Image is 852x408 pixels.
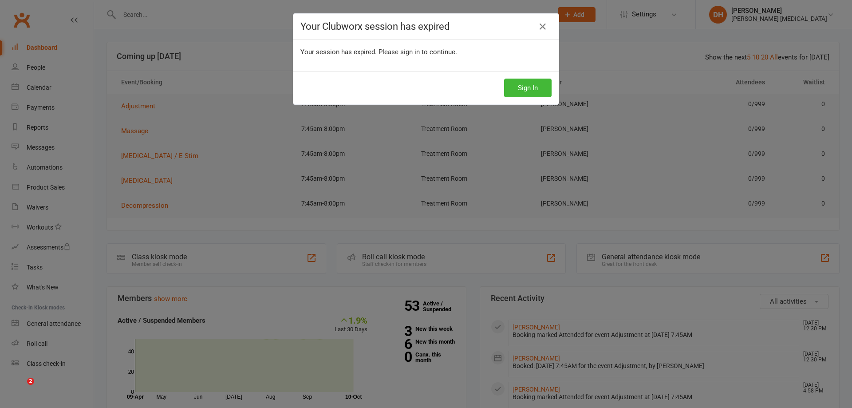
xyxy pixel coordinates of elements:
button: Sign In [504,79,552,97]
span: 2 [27,378,34,385]
h4: Your Clubworx session has expired [300,21,552,32]
a: Close [536,20,550,34]
iframe: Intercom live chat [9,378,30,399]
span: Your session has expired. Please sign in to continue. [300,48,457,56]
